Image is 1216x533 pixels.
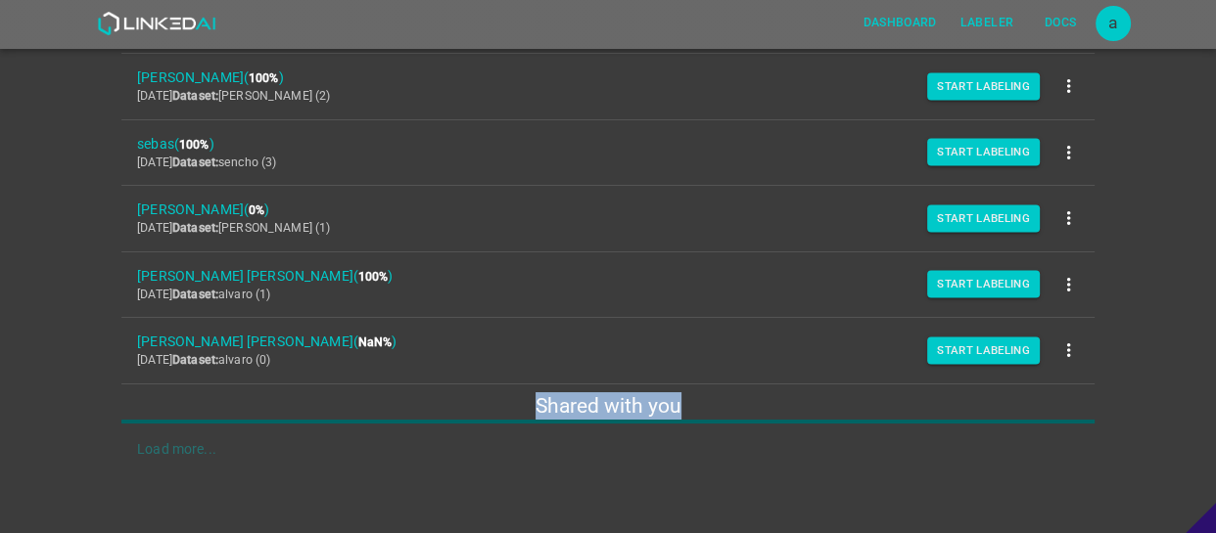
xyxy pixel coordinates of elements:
button: Labeler [953,7,1021,39]
b: Dataset: [172,353,218,367]
button: Open settings [1096,6,1131,41]
button: more [1047,197,1091,241]
button: Start Labeling [927,72,1040,100]
button: more [1047,262,1091,306]
button: Start Labeling [927,336,1040,364]
span: sebas ( ) [137,134,1048,155]
span: [DATE] sencho (3) [137,155,276,169]
a: sebas(100%)[DATE]Dataset:sencho (3) [121,120,1095,186]
button: Docs [1029,7,1092,39]
b: Dataset: [172,89,218,103]
span: [PERSON_NAME] ( ) [137,200,1048,220]
a: Docs [1025,3,1096,43]
a: Dashboard [851,3,948,43]
b: Dataset: [172,221,218,235]
span: [PERSON_NAME] [PERSON_NAME] ( ) [137,332,1048,352]
button: Start Labeling [927,271,1040,298]
button: Start Labeling [927,139,1040,166]
div: a [1096,6,1131,41]
a: Labeler [949,3,1025,43]
b: Dataset: [172,288,218,301]
span: [PERSON_NAME] ( ) [137,67,1048,88]
a: [PERSON_NAME] [PERSON_NAME](NaN%)[DATE]Dataset:alvaro (0) [121,318,1095,383]
b: 100% [179,138,210,152]
b: NaN% [358,335,393,349]
button: Start Labeling [927,204,1040,232]
a: [PERSON_NAME](0%)[DATE]Dataset:[PERSON_NAME] (1) [121,186,1095,251]
span: [DATE] alvaro (0) [137,353,270,367]
b: 100% [249,71,279,85]
img: LinkedAI [97,12,215,35]
span: [DATE] alvaro (1) [137,288,270,301]
button: more [1047,130,1091,174]
span: [DATE] [PERSON_NAME] (2) [137,89,330,103]
b: 100% [358,270,389,284]
b: Dataset: [172,155,218,169]
b: 0% [249,203,264,217]
button: Dashboard [855,7,944,39]
a: [PERSON_NAME] [PERSON_NAME](100%)[DATE]Dataset:alvaro (1) [121,252,1095,318]
span: [PERSON_NAME] [PERSON_NAME] ( ) [137,266,1048,287]
a: [PERSON_NAME](100%)[DATE]Dataset:[PERSON_NAME] (2) [121,54,1095,119]
span: [DATE] [PERSON_NAME] (1) [137,221,330,235]
button: more [1047,329,1091,373]
button: more [1047,65,1091,109]
h5: Shared with you [121,392,1095,420]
